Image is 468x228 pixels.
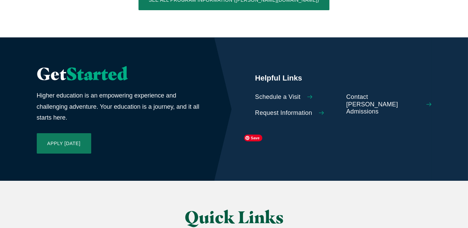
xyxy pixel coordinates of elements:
[255,109,340,117] a: Request Information
[104,208,364,227] h2: Quick Links
[255,73,432,83] h5: Helpful Links
[37,133,91,154] a: Apply [DATE]
[67,63,128,84] span: Started
[37,90,201,123] p: Higher education is an empowering experience and challenging adventure. Your education is a journ...
[37,65,201,83] h2: Get
[346,93,420,116] span: Contact [PERSON_NAME] Admissions
[244,135,262,141] span: Save
[346,93,432,116] a: Contact [PERSON_NAME] Admissions
[255,93,301,101] span: Schedule a Visit
[255,109,312,117] span: Request Information
[255,93,340,101] a: Schedule a Visit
